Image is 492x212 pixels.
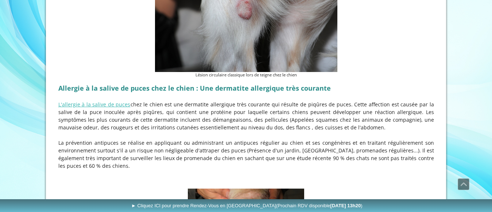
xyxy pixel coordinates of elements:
[330,203,361,208] b: [DATE] 13h20
[155,72,337,78] figcaption: Lésion circulaire classique lors de teigne chez le chien
[58,101,434,131] p: chez le chien est une dermatite allergique très courante qui résulte de piqûres de puces. Cette a...
[276,203,363,208] span: (Prochain RDV disponible )
[458,178,469,190] a: Défiler vers le haut
[458,179,469,190] span: Défiler vers le haut
[131,203,363,208] span: ► Cliquez ICI pour prendre Rendez-Vous en [GEOGRAPHIC_DATA]
[58,84,331,92] strong: Allergie à la salive de puces chez le chien : Une dermatite allergique très courante
[58,139,434,170] p: La prévention antipuces se réalise en appliquant ou administrant un antipuces régulier au chien e...
[58,101,131,108] a: L'allergie à la salive de puces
